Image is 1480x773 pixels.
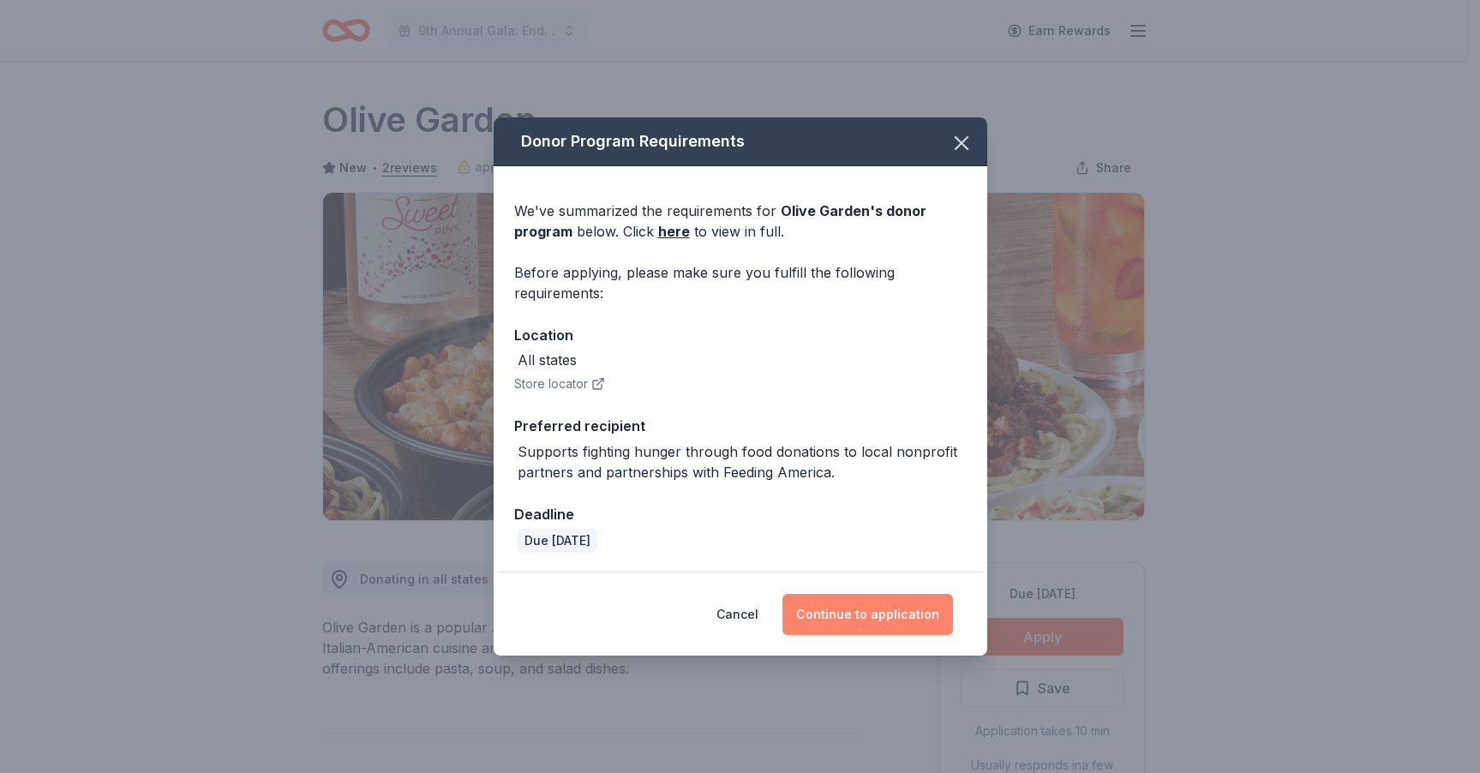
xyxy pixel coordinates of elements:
div: Before applying, please make sure you fulfill the following requirements: [514,262,967,303]
button: Cancel [716,594,758,635]
div: Donor Program Requirements [494,117,987,166]
div: Supports fighting hunger through food donations to local nonprofit partners and partnerships with... [518,441,967,482]
button: Continue to application [782,594,953,635]
div: Due [DATE] [518,529,597,553]
button: Store locator [514,374,605,394]
div: Location [514,324,967,346]
div: Preferred recipient [514,415,967,437]
div: We've summarized the requirements for below. Click to view in full. [514,201,967,242]
a: here [658,221,690,242]
div: All states [518,350,577,370]
div: Deadline [514,503,967,525]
